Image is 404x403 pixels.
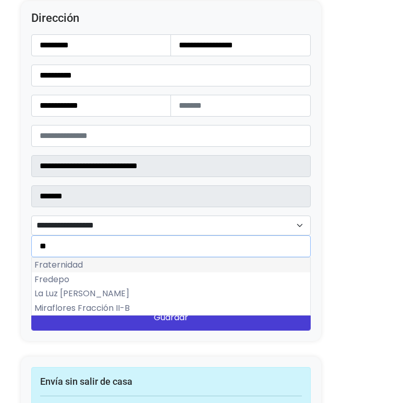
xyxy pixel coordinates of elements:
li: Fraternidad [32,258,310,272]
li: La Luz [PERSON_NAME] [32,286,310,301]
h5: Envía sin salir de casa [40,376,302,387]
h4: Dirección [31,11,311,25]
button: Guardar [31,304,311,331]
li: Miraflores Fracción II-B [32,301,310,316]
li: Fredepo [32,272,310,287]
